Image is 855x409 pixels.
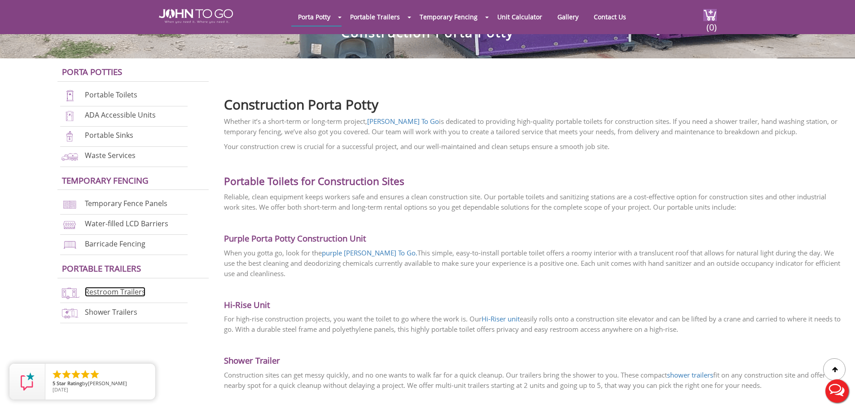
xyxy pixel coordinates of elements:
img: water-filled%20barriers-new.png [60,219,79,231]
h3: Shower Trailer [224,343,842,365]
p: Construction sites can get messy quickly, and no one wants to walk far for a quick cleanup. Our t... [224,370,842,391]
span: Star Rating [57,380,82,387]
img: shower-trailers-new.png [60,307,79,319]
img: Review Rating [18,373,36,391]
span: 5 [53,380,55,387]
h2: Construction Porta Potty [224,92,842,112]
li:  [89,369,100,380]
a: Temporary Fencing [62,175,149,186]
a: Temporary Fence Panels [85,198,167,208]
a: Shower Trailers [85,307,137,317]
a: Unit Calculator [491,8,549,26]
span: [PERSON_NAME] [88,380,127,387]
li:  [52,369,62,380]
a: Hi-Riser unit [482,314,520,323]
a: Portable Toilets [85,90,137,100]
a: Porta Potty [291,8,337,26]
a: [PERSON_NAME] To Go [367,117,439,126]
img: portable-sinks-new.png [60,130,79,142]
li:  [61,369,72,380]
h2: Portable Toilets for Construction Sites [224,161,842,187]
a: Barricade Fencing [85,239,145,249]
a: ADA Accessible Units [85,110,156,120]
a: shower trailers [667,370,713,379]
button: Live Chat [819,373,855,409]
h3: Purple Porta Potty Construction Unit [224,221,842,243]
p: Reliable, clean equipment keeps workers safe and ensures a clean construction site. Our portable ... [224,192,842,212]
p: For high-rise construction projects, you want the toilet to go where the work is. Our easily roll... [224,314,842,334]
p: When you gotta go, look for the This simple, easy-to-install portable toilet offers a roomy inter... [224,248,842,279]
span: (0) [706,14,717,33]
img: portable-toilets-new.png [60,90,79,102]
p: Your construction crew is crucial for a successful project, and our well-maintained and clean set... [224,141,842,152]
h3: Hi-Rise Unit [224,288,842,310]
a: purple [PERSON_NAME] To Go. [322,248,417,257]
a: Porta Potties [62,66,122,77]
p: Whether it’s a short-term or long-term project, is dedicated to providing high-quality portable t... [224,116,842,137]
li:  [70,369,81,380]
span: by [53,381,148,387]
a: Restroom Trailers [85,287,145,297]
img: chan-link-fencing-new.png [60,198,79,211]
a: Water-filled LCD Barriers [85,219,168,229]
img: waste-services-new.png [60,150,79,163]
a: Contact Us [587,8,633,26]
a: Waste Services [85,150,136,160]
img: barricade-fencing-icon-new.png [60,239,79,251]
img: JOHN to go [159,9,233,23]
a: Portable Sinks [85,130,133,140]
li:  [80,369,91,380]
img: restroom-trailers-new.png [60,287,79,299]
img: ADA-units-new.png [60,110,79,122]
a: Gallery [551,8,585,26]
a: Portable Trailers [343,8,407,26]
span: [DATE] [53,386,68,393]
a: Portable trailers [62,263,141,274]
img: cart a [703,9,717,21]
a: Temporary Fencing [413,8,484,26]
